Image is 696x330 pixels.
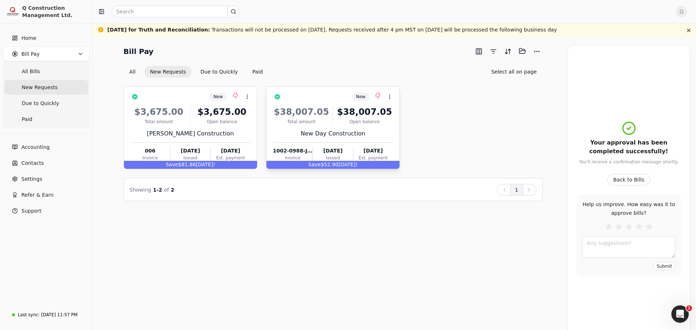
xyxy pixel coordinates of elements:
[485,66,542,78] button: Select all on page
[21,191,54,199] span: Refer & Earn
[273,105,330,118] div: $38,007.05
[517,45,528,57] button: Batch (0)
[214,93,223,100] span: New
[3,188,90,202] button: Refer & Earn
[130,147,170,155] div: 006
[3,47,90,61] button: Bill Pay
[41,312,77,318] div: [DATE] 11:57 PM
[653,262,675,271] button: Submit
[130,187,151,193] span: Showing
[308,162,320,167] span: Save
[4,112,88,126] a: Paid
[22,4,86,19] div: Q Construction Management Ltd.
[6,5,19,18] img: 3171ca1f-602b-4dfe-91f0-0ace091e1481.jpeg
[130,129,250,138] div: [PERSON_NAME] Construction
[144,66,192,78] button: New Requests
[676,6,687,17] button: Q
[211,147,250,155] div: [DATE]
[3,204,90,218] button: Support
[211,155,250,161] div: Est. payment
[22,100,59,107] span: Due to Quickly
[531,46,543,57] button: More
[153,187,162,193] span: 1 - 2
[3,140,90,154] a: Accounting
[313,155,353,161] div: Issued
[273,129,393,138] div: New Day Construction
[170,155,210,161] div: Issued
[4,80,88,95] a: New Requests
[273,118,330,125] div: Total amount
[22,84,58,91] span: New Requests
[112,6,239,17] input: Search
[273,155,312,161] div: Invoice
[21,175,42,183] span: Settings
[579,159,678,165] div: You'll receive a confirmation message shortly.
[510,184,523,196] button: 1
[356,93,365,100] span: New
[124,161,257,169] div: $81.86
[582,200,675,217] div: Help us improve. How easy was it to approve bills?
[4,64,88,79] a: All Bills
[21,34,36,42] span: Home
[607,174,651,185] button: Back to Bills
[22,68,40,75] span: All Bills
[18,312,40,318] div: Last sync:
[194,118,250,125] div: Open balance
[353,147,393,155] div: [DATE]
[21,143,50,151] span: Accounting
[124,66,269,78] div: Invoice filter options
[194,105,250,118] div: $3,675.00
[576,138,681,156] div: Your approval has been completed successfully!
[266,161,399,169] div: $52.90
[107,26,557,34] div: Transactions will not be processed on [DATE]. Requests received after 4 pm MST on [DATE] will be ...
[164,187,169,193] span: of
[196,162,215,167] span: [DATE]!
[166,162,178,167] span: Save
[246,66,269,78] button: Paid
[130,155,170,161] div: Invoice
[130,118,187,125] div: Total amount
[21,50,40,58] span: Bill Pay
[3,308,90,321] a: Last sync:[DATE] 11:57 PM
[21,159,44,167] span: Contacts
[339,162,358,167] span: [DATE]!
[124,46,154,57] h2: Bill Pay
[671,305,689,323] iframe: Intercom live chat
[170,147,210,155] div: [DATE]
[195,66,244,78] button: Due to Quickly
[4,96,88,110] a: Due to Quickly
[273,147,312,155] div: 1002-0988-JAB
[171,187,174,193] span: 2
[336,118,393,125] div: Open balance
[686,305,692,311] span: 1
[21,207,41,215] span: Support
[3,156,90,170] a: Contacts
[353,155,393,161] div: Est. payment
[22,116,32,123] span: Paid
[124,66,141,78] button: All
[336,105,393,118] div: $38,007.05
[3,172,90,186] a: Settings
[313,147,353,155] div: [DATE]
[502,46,514,57] button: Sort
[107,27,210,33] span: [DATE] for Truth and Reconciliation :
[3,31,90,45] a: Home
[130,105,187,118] div: $3,675.00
